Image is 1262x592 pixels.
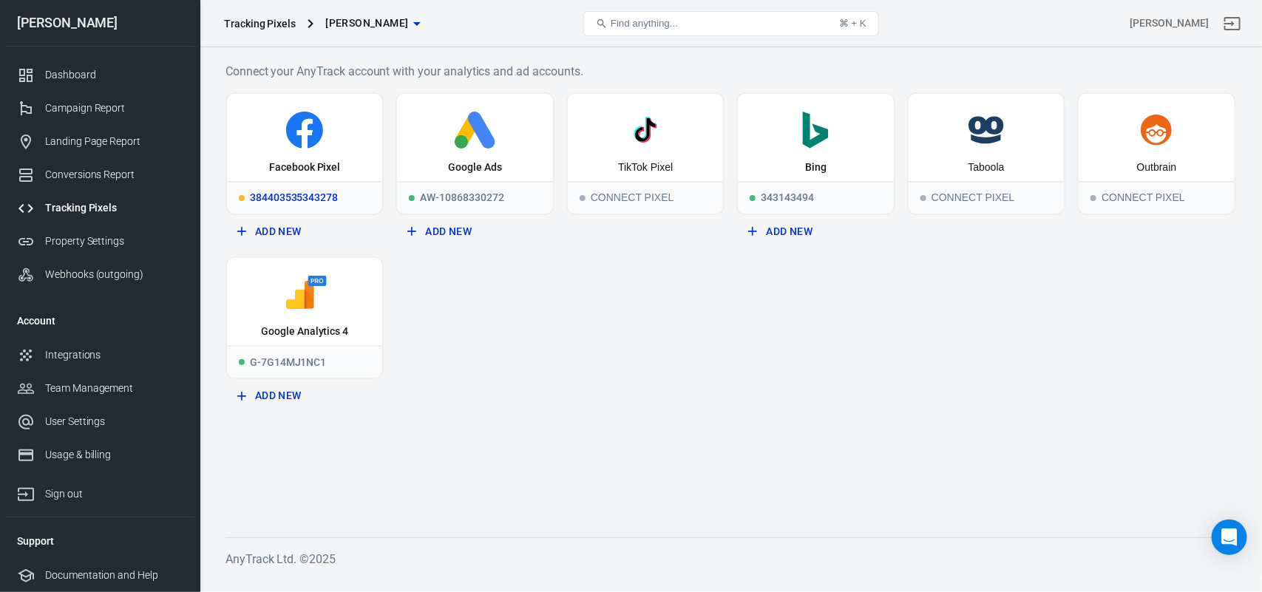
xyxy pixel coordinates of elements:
[261,324,348,339] div: Google Analytics 4
[45,486,183,502] div: Sign out
[5,191,194,225] a: Tracking Pixels
[227,181,382,214] div: 384403535343278
[45,381,183,396] div: Team Management
[448,160,502,175] div: Google Ads
[231,382,378,409] button: Add New
[738,181,893,214] div: 343143494
[5,372,194,405] a: Team Management
[45,568,183,583] div: Documentation and Help
[5,225,194,258] a: Property Settings
[225,550,1236,568] h6: AnyTrack Ltd. © 2025
[45,414,183,429] div: User Settings
[1090,195,1096,201] span: Connect Pixel
[225,62,1236,81] h6: Connect your AnyTrack account with your analytics and ad accounts.
[580,195,586,201] span: Connect Pixel
[5,158,194,191] a: Conversions Report
[5,338,194,372] a: Integrations
[5,16,194,30] div: [PERSON_NAME]
[45,234,183,249] div: Property Settings
[45,347,183,363] div: Integrations
[45,167,183,183] div: Conversions Report
[239,359,245,365] span: Running
[45,200,183,216] div: Tracking Pixels
[5,405,194,438] a: User Settings
[1212,520,1247,555] div: Open Intercom Messenger
[239,195,245,201] span: Unhealthy
[742,218,889,245] button: Add New
[5,438,194,472] a: Usage & billing
[1137,160,1177,175] div: Outbrain
[1077,92,1235,215] button: OutbrainConnect PixelConnect Pixel
[1130,16,1209,31] div: Account id: UE4g0a8N
[225,256,384,379] a: Google Analytics 4RunningG-7G14MJ1NC1
[968,160,1005,175] div: Taboola
[45,101,183,116] div: Campaign Report
[231,218,378,245] button: Add New
[750,195,756,201] span: Running
[45,67,183,83] div: Dashboard
[5,125,194,158] a: Landing Page Report
[583,11,879,36] button: Find anything...⌘ + K
[401,218,548,245] button: Add New
[1079,181,1234,214] div: Connect Pixel
[396,92,554,215] a: Google AdsRunningAW-10868330272
[5,303,194,338] li: Account
[319,10,426,37] button: [PERSON_NAME]
[227,345,382,378] div: G-7G14MJ1NC1
[5,523,194,559] li: Support
[907,92,1065,215] button: TaboolaConnect PixelConnect Pixel
[325,14,408,33] span: Marianna Déri
[1215,6,1250,41] a: Sign out
[5,58,194,92] a: Dashboard
[805,160,827,175] div: Bing
[736,92,895,215] a: BingRunning343143494
[568,181,723,214] div: Connect Pixel
[409,195,415,201] span: Running
[45,134,183,149] div: Landing Page Report
[224,16,296,31] div: Tracking Pixels
[839,18,866,29] div: ⌘ + K
[225,92,384,215] a: Facebook PixelUnhealthy384403535343278
[920,195,926,201] span: Connect Pixel
[5,258,194,291] a: Webhooks (outgoing)
[618,160,673,175] div: TikTok Pixel
[5,92,194,125] a: Campaign Report
[909,181,1064,214] div: Connect Pixel
[45,447,183,463] div: Usage & billing
[611,18,678,29] span: Find anything...
[269,160,340,175] div: Facebook Pixel
[397,181,552,214] div: AW-10868330272
[566,92,725,215] button: TikTok PixelConnect PixelConnect Pixel
[45,267,183,282] div: Webhooks (outgoing)
[5,472,194,511] a: Sign out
